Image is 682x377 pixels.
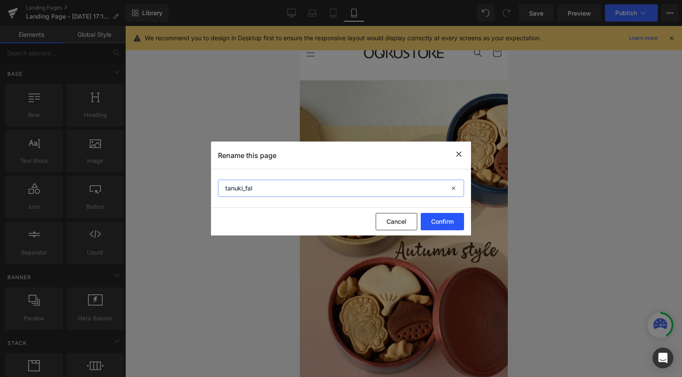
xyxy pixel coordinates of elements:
[1,17,20,36] summary: メニュー
[421,213,464,230] button: Confirm
[218,151,276,160] p: Rename this page
[169,17,188,36] summary: 検索
[58,3,149,51] img: OQRUSTORE
[376,213,417,230] button: Cancel
[653,348,673,368] div: Open Intercom Messenger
